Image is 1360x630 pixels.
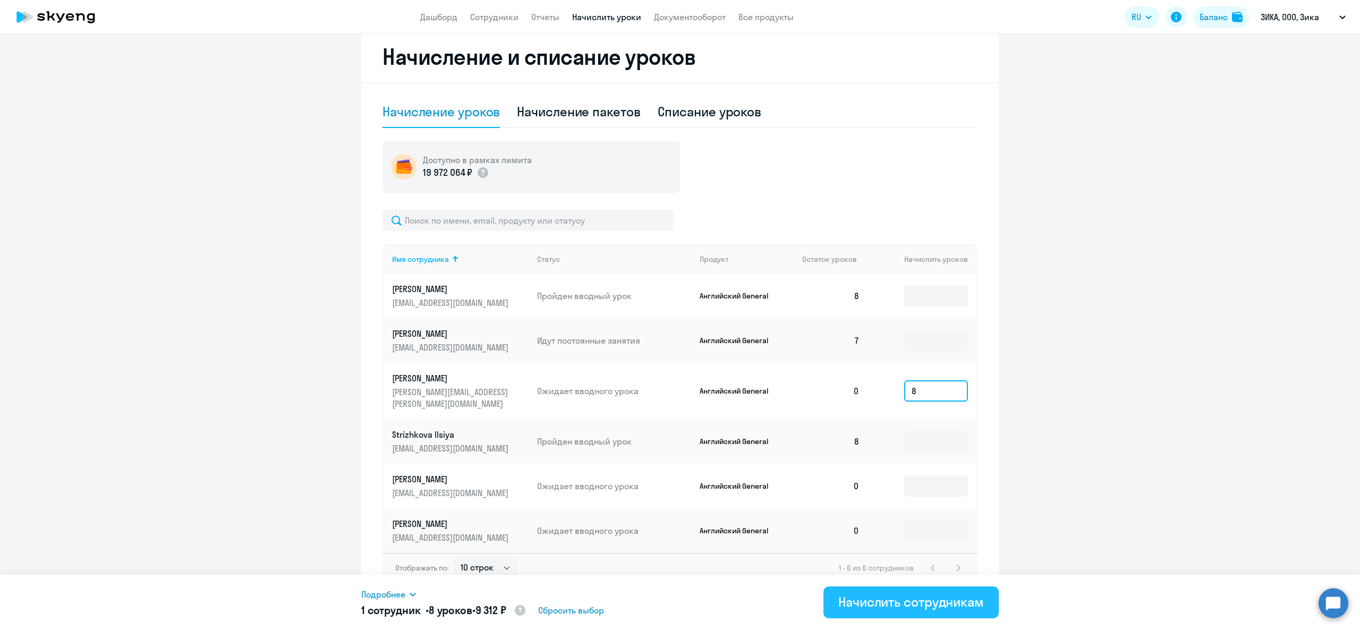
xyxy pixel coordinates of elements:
h2: Начисление и списание уроков [382,44,977,70]
a: [PERSON_NAME][PERSON_NAME][EMAIL_ADDRESS][PERSON_NAME][DOMAIN_NAME] [392,372,529,410]
img: balance [1232,12,1243,22]
a: Начислить уроки [572,12,641,22]
span: 8 уроков [429,603,472,617]
p: Английский General [700,437,779,446]
div: Продукт [700,254,794,264]
p: [EMAIL_ADDRESS][DOMAIN_NAME] [392,487,511,499]
p: Ожидает вводного урока [537,385,691,397]
a: [PERSON_NAME][EMAIL_ADDRESS][DOMAIN_NAME] [392,328,529,353]
p: [EMAIL_ADDRESS][DOMAIN_NAME] [392,532,511,543]
a: Документооборот [654,12,726,22]
p: [EMAIL_ADDRESS][DOMAIN_NAME] [392,342,511,353]
p: Пройден вводный урок [537,290,691,302]
a: Strizhkova Ilsiya[EMAIL_ADDRESS][DOMAIN_NAME] [392,429,529,454]
p: Strizhkova Ilsiya [392,429,511,440]
p: Идут постоянные занятия [537,335,691,346]
div: Начислить сотрудникам [838,593,984,610]
button: Балансbalance [1193,6,1249,28]
td: 8 [794,274,868,318]
button: RU [1124,6,1159,28]
button: Начислить сотрудникам [823,586,999,618]
span: 9 312 ₽ [475,603,506,617]
p: Английский General [700,291,779,301]
a: Отчеты [531,12,559,22]
p: Пройден вводный урок [537,436,691,447]
p: Ожидает вводного урока [537,480,691,492]
a: [PERSON_NAME][EMAIL_ADDRESS][DOMAIN_NAME] [392,283,529,309]
div: Баланс [1200,11,1228,23]
p: [EMAIL_ADDRESS][DOMAIN_NAME] [392,297,511,309]
th: Начислить уроков [868,245,976,274]
h5: Доступно в рамках лимита [423,154,532,166]
a: [PERSON_NAME][EMAIL_ADDRESS][DOMAIN_NAME] [392,518,529,543]
td: 0 [794,464,868,508]
div: Начисление уроков [382,103,500,120]
div: Имя сотрудника [392,254,529,264]
div: Списание уроков [658,103,762,120]
p: [EMAIL_ADDRESS][DOMAIN_NAME] [392,442,511,454]
button: ЗИКА, ООО, Зика [1255,4,1351,30]
span: Сбросить выбор [538,604,604,617]
div: Продукт [700,254,728,264]
h5: 1 сотрудник • • [361,603,526,619]
p: Ожидает вводного урока [537,525,691,537]
span: Отображать по: [395,563,449,573]
p: [PERSON_NAME] [392,328,511,339]
p: Английский General [700,386,779,396]
p: [PERSON_NAME] [392,372,511,384]
td: 0 [794,508,868,553]
a: Дашборд [420,12,457,22]
p: Английский General [700,481,779,491]
p: Английский General [700,336,779,345]
span: 1 - 6 из 6 сотрудников [839,563,914,573]
p: [PERSON_NAME] [392,473,511,485]
td: 7 [794,318,868,363]
td: 0 [794,363,868,419]
p: Английский General [700,526,779,535]
div: Статус [537,254,560,264]
span: RU [1132,11,1141,23]
input: Поиск по имени, email, продукту или статусу [382,210,674,231]
p: [PERSON_NAME][EMAIL_ADDRESS][PERSON_NAME][DOMAIN_NAME] [392,386,511,410]
p: [PERSON_NAME] [392,518,511,530]
span: Остаток уроков [802,254,857,264]
td: 8 [794,419,868,464]
span: Подробнее [361,588,405,601]
a: [PERSON_NAME][EMAIL_ADDRESS][DOMAIN_NAME] [392,473,529,499]
p: 19 972 064 ₽ [423,166,472,180]
div: Имя сотрудника [392,254,449,264]
img: wallet-circle.png [391,154,416,180]
a: Все продукты [738,12,794,22]
p: [PERSON_NAME] [392,283,511,295]
a: Сотрудники [470,12,518,22]
div: Статус [537,254,691,264]
div: Начисление пакетов [517,103,640,120]
p: ЗИКА, ООО, Зика [1261,11,1319,23]
div: Остаток уроков [802,254,868,264]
